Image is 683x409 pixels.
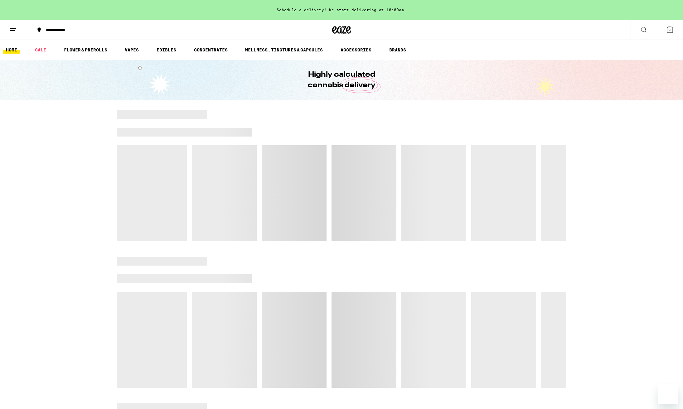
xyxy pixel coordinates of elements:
a: SALE [32,46,49,54]
h1: Highly calculated cannabis delivery [290,70,393,91]
a: HOME [3,46,20,54]
a: VAPES [122,46,142,54]
a: FLOWER & PREROLLS [61,46,110,54]
iframe: Button to launch messaging window [658,384,678,404]
a: ACCESSORIES [337,46,375,54]
a: BRANDS [386,46,409,54]
a: EDIBLES [153,46,179,54]
a: CONCENTRATES [191,46,231,54]
a: WELLNESS, TINCTURES & CAPSULES [242,46,326,54]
